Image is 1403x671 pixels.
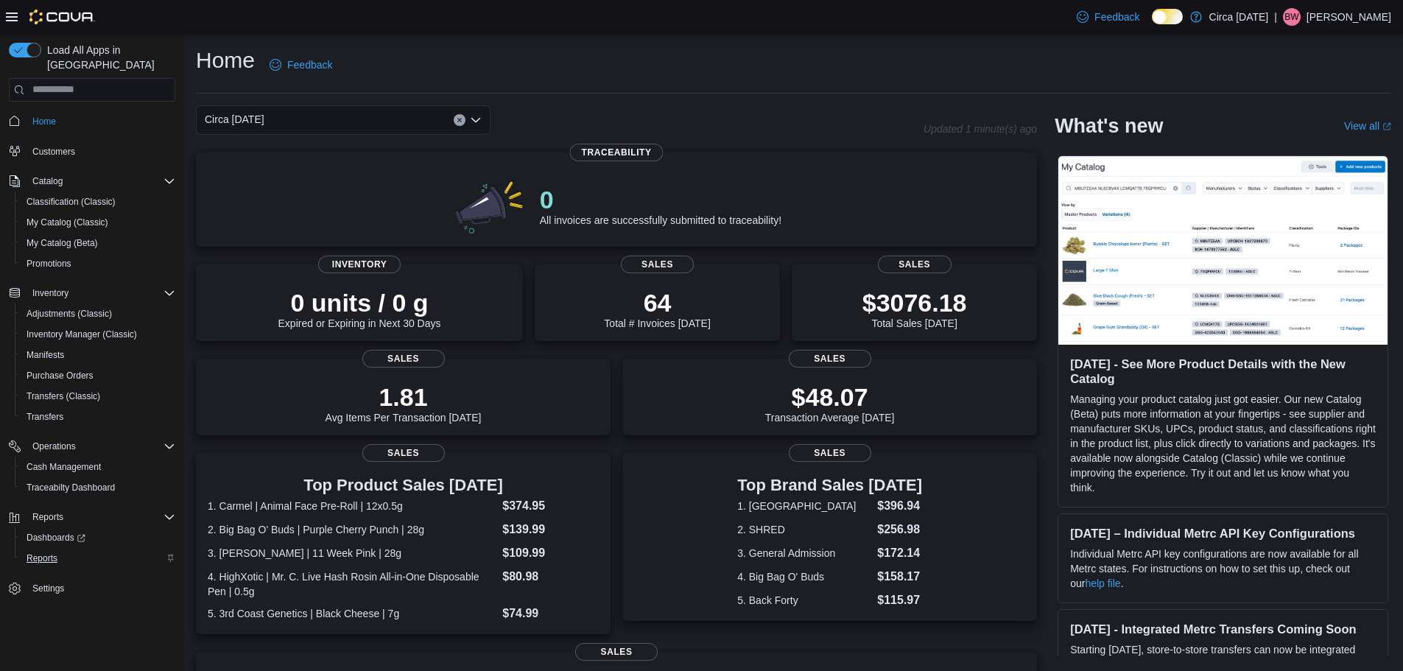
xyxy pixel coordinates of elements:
[21,367,175,384] span: Purchase Orders
[326,382,482,412] p: 1.81
[32,511,63,523] span: Reports
[21,326,143,343] a: Inventory Manager (Classic)
[21,255,175,273] span: Promotions
[21,387,175,405] span: Transfers (Classic)
[27,411,63,423] span: Transfers
[451,176,528,235] img: 0
[27,196,116,208] span: Classification (Classic)
[21,234,104,252] a: My Catalog (Beta)
[32,440,76,452] span: Operations
[278,288,441,317] p: 0 units / 0 g
[1344,120,1391,132] a: View allExternal link
[1070,356,1376,386] h3: [DATE] - See More Product Details with the New Catalog
[264,50,338,80] a: Feedback
[27,172,175,190] span: Catalog
[1274,8,1277,26] p: |
[362,350,445,368] span: Sales
[1307,8,1391,26] p: [PERSON_NAME]
[21,255,77,273] a: Promotions
[208,569,496,599] dt: 4. HighXotic | Mr. C. Live Hash Rosin All-in-One Disposable Pen | 0.5g
[32,116,56,127] span: Home
[32,175,63,187] span: Catalog
[1284,8,1298,26] span: BW
[1055,114,1163,138] h2: What's new
[287,57,332,72] span: Feedback
[21,326,175,343] span: Inventory Manager (Classic)
[21,346,175,364] span: Manifests
[27,482,115,493] span: Traceabilty Dashboard
[21,458,175,476] span: Cash Management
[21,458,107,476] a: Cash Management
[1209,8,1269,26] p: Circa [DATE]
[27,508,175,526] span: Reports
[877,568,922,586] dd: $158.17
[27,552,57,564] span: Reports
[3,436,181,457] button: Operations
[318,256,401,273] span: Inventory
[1070,392,1376,495] p: Managing your product catalog just got easier. Our new Catalog (Beta) puts more information at yo...
[208,477,599,494] h3: Top Product Sales [DATE]
[27,580,70,597] a: Settings
[765,382,895,424] div: Transaction Average [DATE]
[208,546,496,561] dt: 3. [PERSON_NAME] | 11 Week Pink | 28g
[1070,547,1376,591] p: Individual Metrc API key configurations are now available for all Metrc states. For instructions ...
[27,438,175,455] span: Operations
[604,288,710,317] p: 64
[877,591,922,609] dd: $115.97
[27,438,82,455] button: Operations
[3,283,181,303] button: Inventory
[21,529,91,547] a: Dashboards
[604,288,710,329] div: Total # Invoices [DATE]
[15,324,181,345] button: Inventory Manager (Classic)
[737,499,871,513] dt: 1. [GEOGRAPHIC_DATA]
[737,593,871,608] dt: 5. Back Forty
[924,123,1037,135] p: Updated 1 minute(s) ago
[621,256,695,273] span: Sales
[575,643,658,661] span: Sales
[15,233,181,253] button: My Catalog (Beta)
[878,256,952,273] span: Sales
[21,214,175,231] span: My Catalog (Classic)
[1070,526,1376,541] h3: [DATE] – Individual Metrc API Key Configurations
[502,568,599,586] dd: $80.98
[27,370,94,382] span: Purchase Orders
[326,382,482,424] div: Avg Items Per Transaction [DATE]
[3,110,181,132] button: Home
[502,497,599,515] dd: $374.95
[208,522,496,537] dt: 2. Big Bag O' Buds | Purple Cherry Punch | 28g
[877,544,922,562] dd: $172.14
[21,408,69,426] a: Transfers
[15,192,181,212] button: Classification (Classic)
[1152,24,1153,25] span: Dark Mode
[21,214,114,231] a: My Catalog (Classic)
[27,284,175,302] span: Inventory
[862,288,967,329] div: Total Sales [DATE]
[470,114,482,126] button: Open list of options
[502,521,599,538] dd: $139.99
[15,212,181,233] button: My Catalog (Classic)
[502,544,599,562] dd: $109.99
[27,532,85,544] span: Dashboards
[362,444,445,462] span: Sales
[41,43,175,72] span: Load All Apps in [GEOGRAPHIC_DATA]
[21,549,175,567] span: Reports
[737,546,871,561] dt: 3. General Admission
[21,346,70,364] a: Manifests
[1085,577,1120,589] a: help file
[862,288,967,317] p: $3076.18
[21,367,99,384] a: Purchase Orders
[27,172,68,190] button: Catalog
[737,569,871,584] dt: 4. Big Bag O' Buds
[540,185,781,226] div: All invoices are successfully submitted to traceability!
[1382,122,1391,131] svg: External link
[15,407,181,427] button: Transfers
[278,288,441,329] div: Expired or Expiring in Next 30 Days
[1071,2,1145,32] a: Feedback
[32,287,68,299] span: Inventory
[1094,10,1139,24] span: Feedback
[21,234,175,252] span: My Catalog (Beta)
[27,308,112,320] span: Adjustments (Classic)
[27,112,175,130] span: Home
[15,527,181,548] a: Dashboards
[21,408,175,426] span: Transfers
